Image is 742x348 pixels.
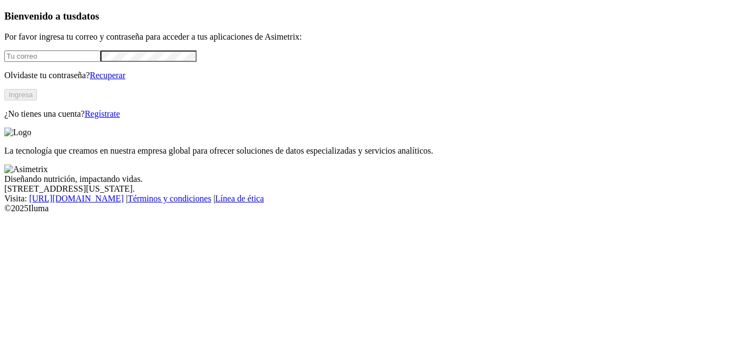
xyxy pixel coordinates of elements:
button: Ingresa [4,89,37,100]
a: Regístrate [85,109,120,118]
span: datos [76,10,99,22]
img: Logo [4,128,32,137]
input: Tu correo [4,50,100,62]
a: [URL][DOMAIN_NAME] [29,194,124,203]
img: Asimetrix [4,164,48,174]
p: La tecnología que creamos en nuestra empresa global para ofrecer soluciones de datos especializad... [4,146,738,156]
p: Olvidaste tu contraseña? [4,71,738,80]
div: © 2025 Iluma [4,204,738,213]
a: Línea de ética [215,194,264,203]
div: Visita : | | [4,194,738,204]
div: [STREET_ADDRESS][US_STATE]. [4,184,738,194]
div: Diseñando nutrición, impactando vidas. [4,174,738,184]
p: Por favor ingresa tu correo y contraseña para acceder a tus aplicaciones de Asimetrix: [4,32,738,42]
a: Términos y condiciones [128,194,211,203]
h3: Bienvenido a tus [4,10,738,22]
p: ¿No tienes una cuenta? [4,109,738,119]
a: Recuperar [90,71,125,80]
